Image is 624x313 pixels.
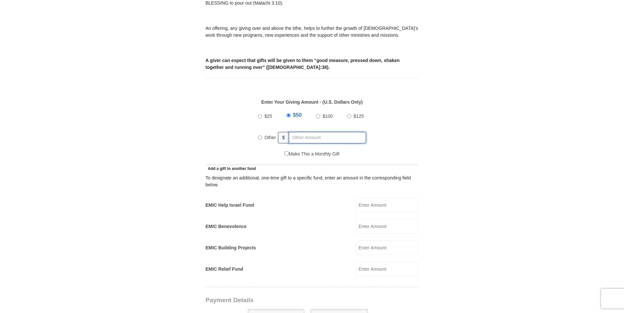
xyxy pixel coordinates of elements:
[293,112,302,118] span: $50
[205,297,373,304] h3: Payment Details
[205,244,256,251] label: EMIC Building Projects
[356,219,419,234] input: Enter Amount
[356,198,419,212] input: Enter Amount
[322,114,333,119] span: $100
[264,135,276,140] span: Other
[354,114,364,119] span: $125
[205,175,419,188] div: To designate an additional, one-time gift to a specific fund, enter an amount in the correspondin...
[205,25,419,39] p: An offering, any giving over and above the tithe, helps to further the growth of [DEMOGRAPHIC_DAT...
[205,266,243,273] label: EMIC Relief Fund
[261,99,362,105] strong: Enter Your Giving Amount - (U.S. Dollars Only)
[356,262,419,276] input: Enter Amount
[289,132,366,143] input: Other Amount
[205,58,400,70] b: A giver can expect that gifts will be given to them “good measure, pressed down, shaken together ...
[356,240,419,255] input: Enter Amount
[205,166,256,171] span: Add a gift to another fund
[205,202,254,209] label: EMIC Help Israel Fund
[264,114,272,119] span: $25
[284,151,340,157] label: Make This a Monthly Gift
[205,223,246,230] label: EMIC Benevolence
[284,151,289,156] input: Make This a Monthly Gift
[278,132,289,143] span: $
